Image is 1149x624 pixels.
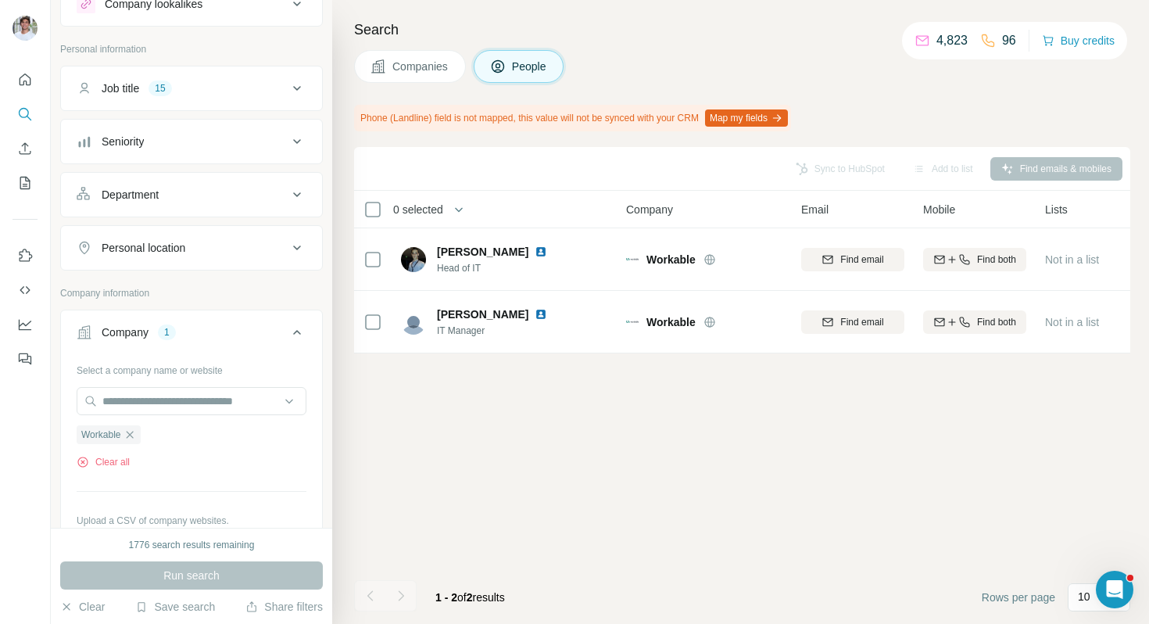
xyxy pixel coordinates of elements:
div: Select a company name or website [77,357,306,378]
span: Rows per page [982,590,1055,605]
span: Find email [840,253,883,267]
h4: Search [354,19,1130,41]
button: Quick start [13,66,38,94]
button: Find both [923,248,1026,271]
span: Workable [81,428,120,442]
div: Phone (Landline) field is not mapped, this value will not be synced with your CRM [354,105,791,131]
button: Feedback [13,345,38,373]
img: LinkedIn logo [535,246,547,258]
p: 96 [1002,31,1016,50]
img: Logo of Workable [626,321,639,323]
span: [PERSON_NAME] [437,307,528,322]
span: [PERSON_NAME] [437,244,528,260]
span: Find both [977,315,1016,329]
button: Save search [135,599,215,615]
span: Companies [392,59,449,74]
span: Not in a list [1045,253,1099,266]
button: Company1 [61,314,322,357]
button: Enrich CSV [13,134,38,163]
span: IT Manager [437,324,566,338]
img: Avatar [13,16,38,41]
button: My lists [13,169,38,197]
button: Seniority [61,123,322,160]
button: Clear all [77,455,130,469]
span: Find email [840,315,883,329]
span: Lists [1045,202,1068,217]
button: Use Surfe API [13,276,38,304]
img: Avatar [401,247,426,272]
p: Company information [60,286,323,300]
span: results [435,591,505,604]
div: Job title [102,81,139,96]
button: Dashboard [13,310,38,339]
span: Company [626,202,673,217]
button: Find email [801,310,904,334]
button: Share filters [245,599,323,615]
button: Find both [923,310,1026,334]
span: Workable [646,314,696,330]
button: Clear [60,599,105,615]
span: People [512,59,548,74]
p: 4,823 [936,31,968,50]
button: Department [61,176,322,213]
button: Search [13,100,38,128]
p: Personal information [60,42,323,56]
div: 15 [149,81,171,95]
button: Map my fields [705,109,788,127]
button: Personal location [61,229,322,267]
img: LinkedIn logo [535,308,547,321]
span: of [457,591,467,604]
div: Department [102,187,159,203]
span: Not in a list [1045,316,1099,328]
p: 10 [1078,589,1090,604]
span: Workable [646,252,696,267]
span: Email [801,202,829,217]
span: Find both [977,253,1016,267]
img: Avatar [401,310,426,335]
div: Company [102,325,149,340]
span: Head of IT [437,261,566,275]
p: Upload a CSV of company websites. [77,514,306,528]
button: Job title15 [61,70,322,107]
span: Mobile [923,202,955,217]
img: Logo of Workable [626,258,639,260]
span: 1 - 2 [435,591,457,604]
div: 1776 search results remaining [129,538,255,552]
span: 0 selected [393,202,443,217]
div: Personal location [102,240,185,256]
div: 1 [158,325,176,339]
span: 2 [467,591,473,604]
button: Use Surfe on LinkedIn [13,242,38,270]
div: Seniority [102,134,144,149]
button: Buy credits [1042,30,1115,52]
button: Find email [801,248,904,271]
iframe: Intercom live chat [1096,571,1133,608]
